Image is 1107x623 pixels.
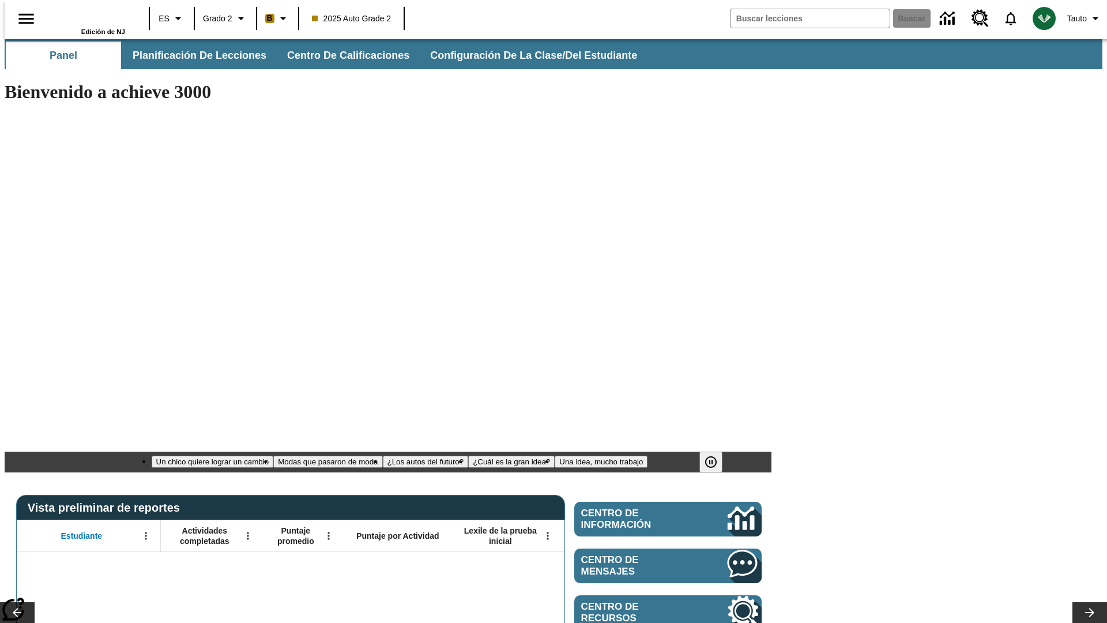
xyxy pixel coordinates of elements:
[574,502,762,536] a: Centro de información
[268,526,323,546] span: Puntaje promedio
[421,42,646,69] button: Configuración de la clase/del estudiante
[383,456,469,468] button: Diapositiva 3 ¿Los autos del futuro?
[203,13,232,25] span: Grado 2
[50,5,125,28] a: Portada
[468,456,555,468] button: Diapositiva 4 ¿Cuál es la gran idea?
[28,501,186,515] span: Vista preliminar de reportes
[153,8,190,29] button: Lenguaje: ES, Selecciona un idioma
[50,4,125,35] div: Portada
[9,2,43,36] button: Abrir el menú lateral
[555,456,647,468] button: Diapositiva 5 Una idea, mucho trabajo
[1026,3,1063,33] button: Escoja un nuevo avatar
[1033,7,1056,30] img: avatar image
[731,9,890,28] input: Buscar campo
[123,42,276,69] button: Planificación de lecciones
[581,554,693,577] span: Centro de mensajes
[581,508,689,531] span: Centro de información
[5,42,647,69] div: Subbarra de navegación
[50,49,77,62] span: Panel
[61,531,103,541] span: Estudiante
[261,8,295,29] button: Boost El color de la clase es anaranjado claro. Cambiar el color de la clase.
[152,456,274,468] button: Diapositiva 1 Un chico quiere lograr un cambio
[1067,13,1087,25] span: Tauto
[1063,8,1107,29] button: Perfil/Configuración
[287,49,409,62] span: Centro de calificaciones
[458,526,543,546] span: Lexile de la prueba inicial
[933,3,965,35] a: Centro de información
[5,39,1102,69] div: Subbarra de navegación
[267,11,273,25] span: B
[81,28,125,35] span: Edición de NJ
[539,527,556,545] button: Abrir menú
[239,527,257,545] button: Abrir menú
[430,49,637,62] span: Configuración de la clase/del estudiante
[137,527,155,545] button: Abrir menú
[159,13,170,25] span: ES
[5,81,771,103] h1: Bienvenido a achieve 3000
[167,526,243,546] span: Actividades completadas
[278,42,419,69] button: Centro de calificaciones
[1072,602,1107,623] button: Carrusel de lecciones, seguir
[996,3,1026,33] a: Notificaciones
[699,452,734,472] div: Pausar
[198,8,253,29] button: Grado: Grado 2, Elige un grado
[320,527,337,545] button: Abrir menú
[965,3,996,34] a: Centro de recursos, Se abrirá en una pestaña nueva.
[574,549,762,583] a: Centro de mensajes
[312,13,391,25] span: 2025 Auto Grade 2
[356,531,439,541] span: Puntaje por Actividad
[273,456,382,468] button: Diapositiva 2 Modas que pasaron de moda
[133,49,266,62] span: Planificación de lecciones
[6,42,121,69] button: Panel
[699,452,722,472] button: Pausar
